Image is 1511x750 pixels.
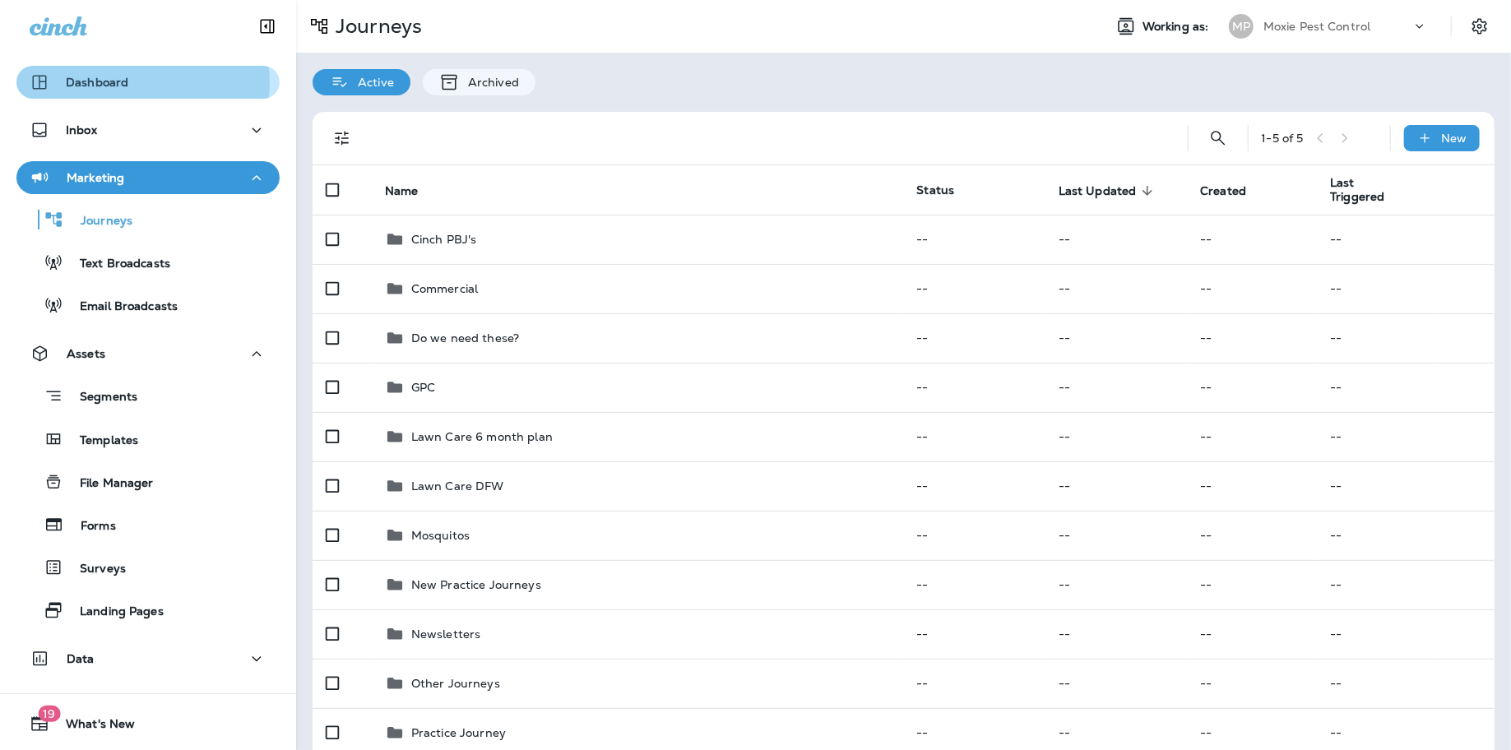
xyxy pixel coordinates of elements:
[903,609,1045,659] td: --
[1045,363,1187,412] td: --
[1317,609,1495,659] td: --
[16,378,280,414] button: Segments
[903,412,1045,461] td: --
[67,171,124,184] p: Marketing
[63,433,138,449] p: Templates
[16,507,280,542] button: Forms
[411,430,553,443] p: Lawn Care 6 month plan
[1045,659,1187,708] td: --
[411,726,506,739] p: Practice Journey
[1263,20,1371,33] p: Moxie Pest Control
[1229,14,1254,39] div: MP
[16,288,280,322] button: Email Broadcasts
[1317,215,1495,264] td: --
[1200,183,1268,198] span: Created
[64,214,132,229] p: Journeys
[1187,264,1317,313] td: --
[63,476,154,492] p: File Manager
[16,161,280,194] button: Marketing
[38,706,60,722] span: 19
[916,183,954,197] span: Status
[63,299,178,315] p: Email Broadcasts
[411,282,478,295] p: Commercial
[16,202,280,237] button: Journeys
[244,10,290,43] button: Collapse Sidebar
[903,264,1045,313] td: --
[1442,132,1467,145] p: New
[350,76,394,89] p: Active
[1330,176,1407,204] span: Last Triggered
[1045,264,1187,313] td: --
[460,76,519,89] p: Archived
[411,677,500,690] p: Other Journeys
[66,123,97,137] p: Inbox
[64,519,116,535] p: Forms
[411,331,519,345] p: Do we need these?
[903,560,1045,609] td: --
[67,652,95,665] p: Data
[903,215,1045,264] td: --
[1317,461,1495,511] td: --
[411,479,504,493] p: Lawn Care DFW
[411,578,541,591] p: New Practice Journeys
[1330,176,1429,204] span: Last Triggered
[1059,184,1137,198] span: Last Updated
[1317,560,1495,609] td: --
[16,593,280,627] button: Landing Pages
[1045,313,1187,363] td: --
[1317,412,1495,461] td: --
[1045,461,1187,511] td: --
[329,14,422,39] p: Journeys
[16,337,280,370] button: Assets
[1045,609,1187,659] td: --
[63,257,170,272] p: Text Broadcasts
[1187,215,1317,264] td: --
[1187,412,1317,461] td: --
[1187,609,1317,659] td: --
[1187,560,1317,609] td: --
[16,113,280,146] button: Inbox
[1187,313,1317,363] td: --
[411,381,435,394] p: GPC
[66,76,128,89] p: Dashboard
[1045,511,1187,560] td: --
[1045,215,1187,264] td: --
[63,604,164,620] p: Landing Pages
[1059,183,1158,198] span: Last Updated
[16,550,280,585] button: Surveys
[1045,560,1187,609] td: --
[326,122,359,155] button: Filters
[1317,659,1495,708] td: --
[411,627,481,641] p: Newsletters
[903,511,1045,560] td: --
[16,465,280,499] button: File Manager
[16,422,280,456] button: Templates
[411,529,470,542] p: Mosquitos
[63,390,137,406] p: Segments
[1143,20,1212,34] span: Working as:
[1187,511,1317,560] td: --
[16,642,280,675] button: Data
[1187,363,1317,412] td: --
[903,363,1045,412] td: --
[16,66,280,99] button: Dashboard
[67,347,105,360] p: Assets
[16,707,280,740] button: 19What's New
[63,562,126,577] p: Surveys
[1317,363,1495,412] td: --
[903,659,1045,708] td: --
[1262,132,1304,145] div: 1 - 5 of 5
[1202,122,1235,155] button: Search Journeys
[385,183,440,198] span: Name
[1317,511,1495,560] td: --
[903,461,1045,511] td: --
[1317,313,1495,363] td: --
[903,313,1045,363] td: --
[1200,184,1246,198] span: Created
[16,245,280,280] button: Text Broadcasts
[1187,461,1317,511] td: --
[411,233,477,246] p: Cinch PBJ's
[1465,12,1495,41] button: Settings
[1317,264,1495,313] td: --
[1187,659,1317,708] td: --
